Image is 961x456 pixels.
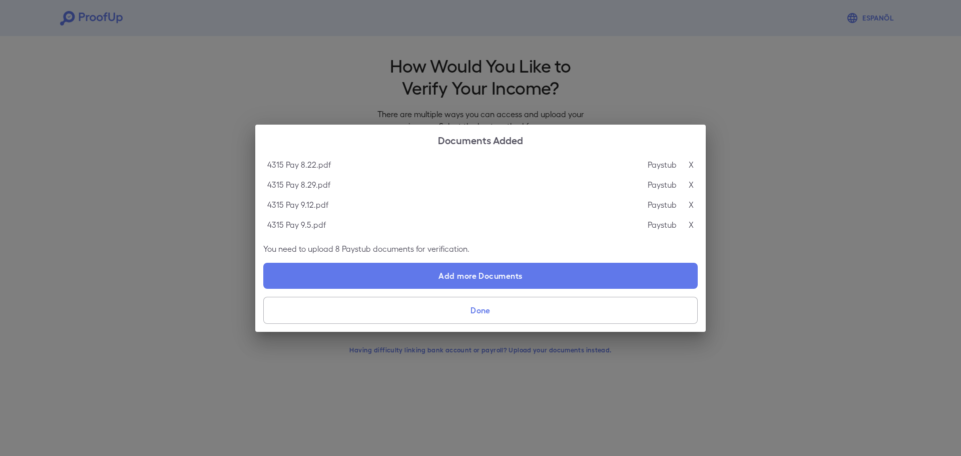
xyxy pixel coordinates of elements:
[263,263,698,289] label: Add more Documents
[648,179,677,191] p: Paystub
[267,219,326,231] p: 4315 Pay 9.5.pdf
[689,219,694,231] p: X
[648,199,677,211] p: Paystub
[648,219,677,231] p: Paystub
[267,199,328,211] p: 4315 Pay 9.12.pdf
[689,199,694,211] p: X
[267,159,331,171] p: 4315 Pay 8.22.pdf
[689,179,694,191] p: X
[263,243,698,255] p: You need to upload 8 Paystub documents for verification.
[689,159,694,171] p: X
[648,159,677,171] p: Paystub
[267,179,330,191] p: 4315 Pay 8.29.pdf
[263,297,698,324] button: Done
[255,125,706,155] h2: Documents Added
